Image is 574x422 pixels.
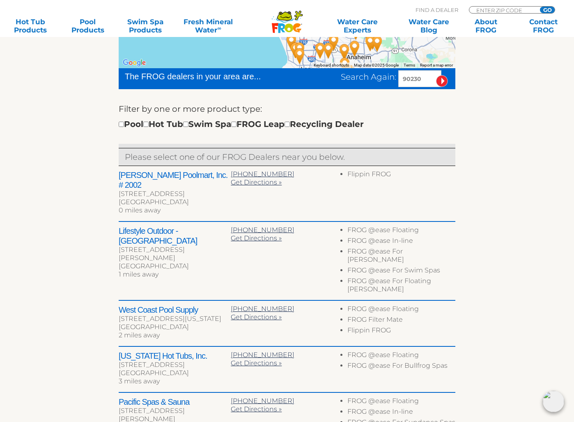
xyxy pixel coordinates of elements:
[119,331,160,339] span: 2 miles away
[319,39,338,62] div: Leslie's Poolmart, Inc. # 707 - 21 miles away.
[347,247,455,266] li: FROG @ease For [PERSON_NAME]
[217,25,221,31] sup: ∞
[231,351,294,359] a: [PHONE_NUMBER]
[119,323,231,331] div: [GEOGRAPHIC_DATA]
[347,226,455,237] li: FROG @ease Floating
[354,63,399,67] span: Map data ©2025 Google
[335,41,354,63] div: Leslie's Poolmart, Inc. # 334 - 26 miles away.
[231,305,294,313] a: [PHONE_NUMBER]
[231,405,282,413] a: Get Directions »
[416,6,458,14] p: Find A Dealer
[231,313,282,321] a: Get Directions »
[347,237,455,247] li: FROG @ease In-line
[290,45,309,67] div: B&B Discount Pool & Spa Supply - 16 miles away.
[8,18,53,34] a: Hot TubProducts
[368,32,387,55] div: Leslie's Poolmart, Inc. # 848 - 36 miles away.
[347,305,455,316] li: FROG @ease Floating
[347,408,455,418] li: FROG @ease In-line
[119,270,158,278] span: 1 miles away
[119,315,231,323] div: [STREET_ADDRESS][US_STATE]
[231,359,282,367] a: Get Directions »
[420,63,453,67] a: Report a map error
[404,63,415,67] a: Terms (opens in new tab)
[311,39,330,62] div: California Home Spas & Patio - 18 miles away.
[121,58,148,68] a: Open this area in Google Maps (opens a new window)
[282,31,301,53] div: Leslie's Poolmart, Inc. # 811 - 10 miles away.
[475,7,531,14] input: Zip Code Form
[314,62,349,68] button: Keyboard shortcuts
[540,7,555,13] input: GO
[119,377,160,385] span: 3 miles away
[543,391,564,412] img: openIcon
[119,305,231,315] h2: West Coast Pool Supply
[119,361,231,369] div: [STREET_ADDRESS]
[347,277,455,296] li: FROG @ease For Floating [PERSON_NAME]
[119,351,231,361] h2: [US_STATE] Hot Tubs, Inc.
[119,118,364,131] div: Pool Hot Tub Swim Spa FROG Leap Recycling Dealer
[231,170,294,178] a: [PHONE_NUMBER]
[119,369,231,377] div: [GEOGRAPHIC_DATA]
[347,351,455,362] li: FROG @ease Floating
[119,206,161,214] span: 0 miles away
[345,37,364,60] div: Leslie's Poolmart Inc # 6 - 29 miles away.
[119,246,231,262] div: [STREET_ADDRESS][PERSON_NAME]
[180,18,236,34] a: Fresh MineralWater∞
[231,397,294,405] a: [PHONE_NUMBER]
[231,178,282,186] a: Get Directions »
[521,18,566,34] a: ContactFROG
[231,226,294,234] a: [PHONE_NUMBER]
[341,72,396,82] span: Search Again:
[119,190,231,198] div: [STREET_ADDRESS]
[321,18,394,34] a: Water CareExperts
[464,18,509,34] a: AboutFROG
[347,266,455,277] li: FROG @ease For Swim Spas
[66,18,110,34] a: PoolProducts
[119,397,231,407] h2: Pacific Spas & Sauna
[436,75,448,87] input: Submit
[119,226,231,246] h2: Lifestyle Outdoor - [GEOGRAPHIC_DATA]
[119,198,231,206] div: [GEOGRAPHIC_DATA]
[286,39,305,61] div: Harbor Spas - 13 miles away.
[406,18,451,34] a: Water CareBlog
[335,54,354,76] div: Leslie's Poolmart, Inc. # 937 - 29 miles away.
[119,102,262,115] label: Filter by one or more product type:
[341,62,360,84] div: Leslie's Poolmart, Inc. # 24 - 33 miles away.
[125,70,290,83] div: The FROG dealers in your area are...
[125,150,449,164] p: Please select one of our FROG Dealers near you below.
[123,18,168,34] a: Swim SpaProducts
[347,316,455,326] li: FROG Filter Mate
[119,262,231,270] div: [GEOGRAPHIC_DATA]
[347,362,455,372] li: FROG @ease For Bullfrog Spas
[121,58,148,68] img: Google
[347,326,455,337] li: Flippin FROG
[347,397,455,408] li: FROG @ease Floating
[231,234,282,242] a: Get Directions »
[347,170,455,181] li: Flippin FROG
[119,170,231,190] h2: [PERSON_NAME] Poolmart, Inc. # 2002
